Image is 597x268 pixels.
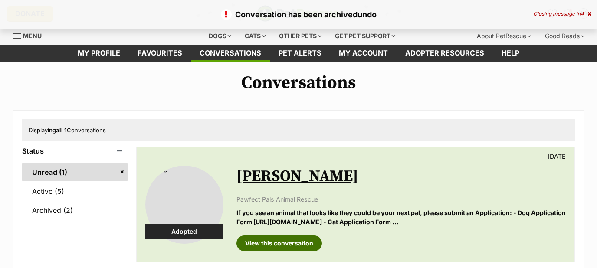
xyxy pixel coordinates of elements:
[145,166,223,244] img: Alfie
[56,127,67,134] strong: all 1
[22,182,128,200] a: Active (5)
[203,27,237,45] div: Dogs
[270,45,330,62] a: Pet alerts
[13,27,48,43] a: Menu
[129,45,191,62] a: Favourites
[330,45,397,62] a: My account
[236,235,322,251] a: View this conversation
[236,195,566,204] p: Pawfect Pals Animal Rescue
[29,127,106,134] span: Displaying Conversations
[548,152,568,161] p: [DATE]
[22,147,128,155] header: Status
[22,163,128,181] a: Unread (1)
[191,45,270,62] a: conversations
[539,27,590,45] div: Good Reads
[236,167,358,186] a: [PERSON_NAME]
[145,224,223,239] div: Adopted
[22,201,128,219] a: Archived (2)
[69,45,129,62] a: My profile
[23,32,42,39] span: Menu
[397,45,493,62] a: Adopter resources
[493,45,528,62] a: Help
[471,27,537,45] div: About PetRescue
[239,27,272,45] div: Cats
[273,27,328,45] div: Other pets
[329,27,401,45] div: Get pet support
[236,208,566,227] p: If you see an animal that looks like they could be your next pal, please submit an Application: -...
